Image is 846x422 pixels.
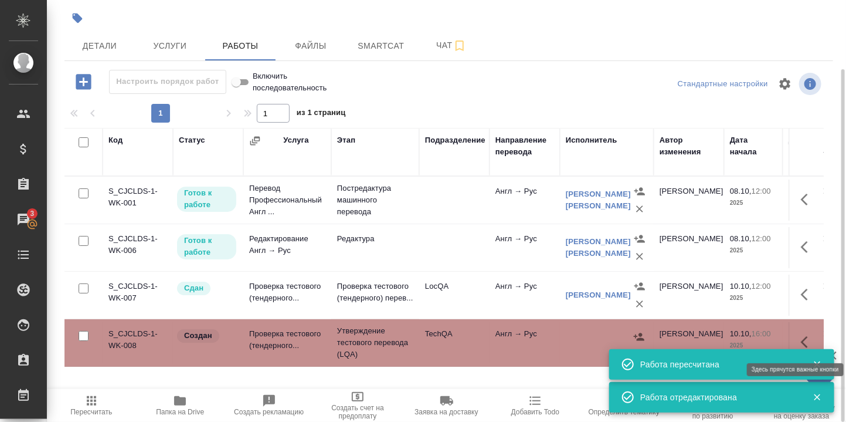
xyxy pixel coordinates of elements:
[566,134,617,146] div: Исполнитель
[23,208,41,220] span: 3
[794,281,822,309] button: Здесь прячутся важные кнопки
[103,227,173,268] td: S_CJCLDS-1-WK-006
[243,322,331,363] td: Проверка тестового (тендерного...
[423,38,480,53] span: Чат
[337,325,413,360] p: Утверждение тестового перевода (LQA)
[631,200,648,218] button: Удалить
[234,408,304,416] span: Создать рекламацию
[283,134,308,146] div: Услуга
[752,329,771,338] p: 16:00
[337,233,413,245] p: Редактура
[243,177,331,224] td: Перевод Профессиональный Англ ...
[67,70,100,94] button: Добавить работу
[179,134,205,146] div: Статус
[495,134,554,158] div: Направление перевода
[184,187,229,211] p: Готов к работе
[752,187,771,195] p: 12:00
[490,322,560,363] td: Англ → Рус
[72,39,128,53] span: Детали
[631,248,648,265] button: Удалить
[212,39,269,53] span: Работы
[337,134,355,146] div: Этап
[353,39,409,53] span: Smartcat
[660,134,718,158] div: Автор изменения
[425,134,485,146] div: Подразделение
[730,340,777,352] p: 2025
[176,328,237,344] div: Заказ еще не согласован с клиентом, искать исполнителей рано
[3,205,44,234] a: 3
[402,389,491,422] button: Заявка на доставку
[103,322,173,363] td: S_CJCLDS-1-WK-008
[799,73,824,95] span: Посмотреть информацию
[730,245,777,256] p: 2025
[566,237,631,258] a: [PERSON_NAME] [PERSON_NAME]
[752,282,771,291] p: 12:00
[414,408,478,416] span: Заявка на доставку
[631,183,648,200] button: Назначить
[283,39,339,53] span: Файлы
[675,75,771,93] div: split button
[490,275,560,316] td: Англ → Рус
[805,392,829,403] button: Закрыть
[511,408,559,416] span: Добавить Todo
[730,292,777,304] p: 2025
[654,275,724,316] td: [PERSON_NAME]
[794,233,822,261] button: Здесь прячутся важные кнопки
[253,70,327,94] span: Включить последовательность
[730,197,777,209] p: 2025
[243,275,331,316] td: Проверка тестового (тендерного...
[108,134,123,146] div: Код
[771,70,799,98] span: Настроить таблицу
[794,185,822,214] button: Здесь прячутся важные кнопки
[654,180,724,221] td: [PERSON_NAME]
[103,275,173,316] td: S_CJCLDS-1-WK-007
[313,389,402,422] button: Создать счет на предоплату
[640,359,795,370] div: Работа пересчитана
[135,389,224,422] button: Папка на Drive
[730,187,752,195] p: 08.10,
[654,227,724,268] td: [PERSON_NAME]
[70,408,112,416] span: Пересчитать
[243,227,331,268] td: Редактирование Англ → Рус
[654,322,724,363] td: [PERSON_NAME]
[631,230,648,248] button: Назначить
[337,281,413,304] p: Проверка тестового (тендерного) перев...
[580,389,668,422] button: Определить тематику
[156,408,204,416] span: Папка на Drive
[631,295,648,313] button: Удалить
[184,330,212,342] p: Создан
[730,134,777,158] div: Дата начала
[419,275,490,316] td: LocQA
[249,135,261,147] button: Сгруппировать
[490,227,560,268] td: Англ → Рус
[47,389,135,422] button: Пересчитать
[142,39,198,53] span: Услуги
[566,291,631,299] a: [PERSON_NAME]
[805,359,829,370] button: Закрыть
[730,234,752,243] p: 08.10,
[640,391,795,403] div: Работа отредактирована
[730,329,752,338] p: 10.10,
[176,233,237,261] div: Исполнитель может приступить к работе
[64,5,90,31] button: Добавить тэг
[184,282,203,294] p: Сдан
[631,278,648,295] button: Назначить
[176,281,237,296] div: Менеджер проверил работу исполнителя, передает ее на следующий этап
[490,180,560,221] td: Англ → Рус
[630,328,648,346] button: Назначить
[225,389,313,422] button: Создать рекламацию
[730,282,752,291] p: 10.10,
[297,106,346,123] span: из 1 страниц
[752,234,771,243] p: 12:00
[566,190,631,210] a: [PERSON_NAME] [PERSON_NAME]
[491,389,579,422] button: Добавить Todo
[337,183,413,218] p: Постредактура машинного перевода
[103,180,173,221] td: S_CJCLDS-1-WK-001
[184,235,229,258] p: Готов к работе
[176,185,237,213] div: Исполнитель может приступить к работе
[320,404,395,420] span: Создать счет на предоплату
[419,322,490,363] td: TechQA
[589,408,660,416] span: Определить тематику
